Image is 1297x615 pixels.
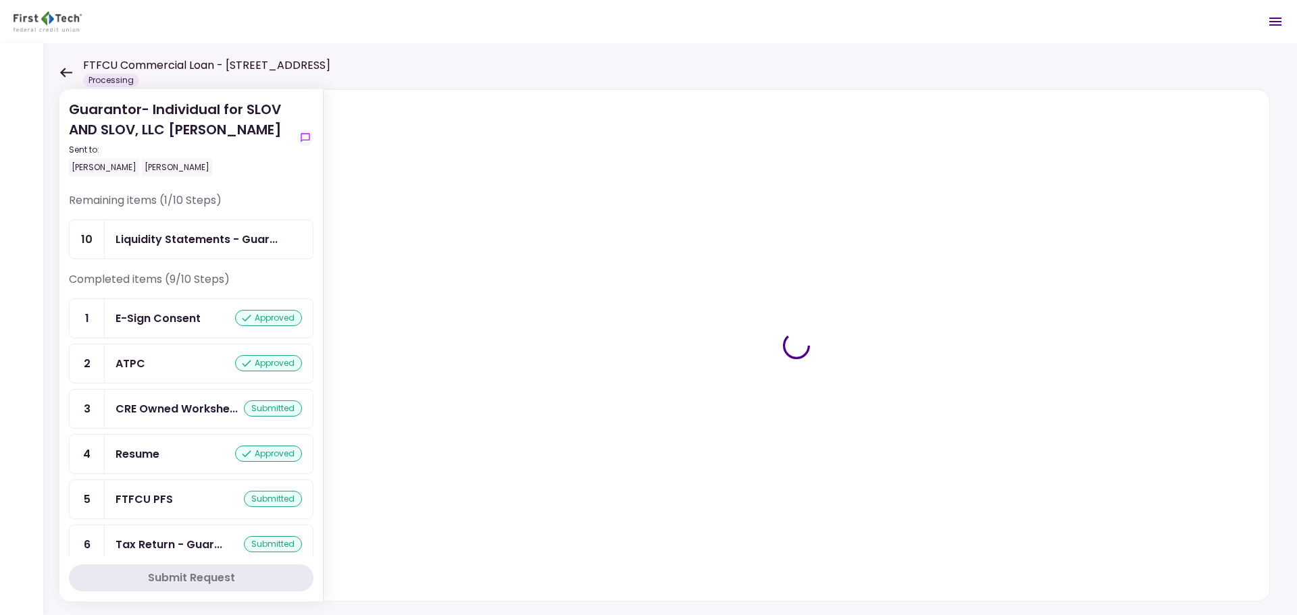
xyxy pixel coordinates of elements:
button: Submit Request [69,564,313,591]
div: approved [235,446,302,462]
div: CRE Owned Worksheet [116,400,238,417]
a: 5FTFCU PFSsubmitted [69,479,313,519]
div: Completed items (9/10 Steps) [69,271,313,298]
div: submitted [244,491,302,507]
div: Tax Return - Guarantor [116,536,222,553]
a: 1E-Sign Consentapproved [69,298,313,338]
div: 1 [70,299,105,338]
div: Guarantor- Individual for SLOV AND SLOV, LLC [PERSON_NAME] [69,99,292,176]
button: show-messages [297,130,313,146]
div: Liquidity Statements - Guarantor [116,231,278,248]
div: [PERSON_NAME] [69,159,139,176]
div: 3 [70,390,105,428]
div: E-Sign Consent [116,310,201,327]
div: approved [235,355,302,371]
div: submitted [244,536,302,552]
div: ATPC [116,355,145,372]
div: [PERSON_NAME] [142,159,212,176]
a: 2ATPCapproved [69,344,313,383]
a: 6Tax Return - Guarantorsubmitted [69,525,313,564]
h1: FTFCU Commercial Loan - [STREET_ADDRESS] [83,57,330,74]
div: 4 [70,435,105,473]
button: Open menu [1259,5,1292,38]
div: submitted [244,400,302,417]
div: 6 [70,525,105,564]
div: Resume [116,446,159,462]
div: Submit Request [148,570,235,586]
div: 5 [70,480,105,518]
div: 2 [70,344,105,383]
div: Remaining items (1/10 Steps) [69,192,313,219]
div: FTFCU PFS [116,491,173,508]
a: 3CRE Owned Worksheetsubmitted [69,389,313,429]
img: Partner icon [14,11,82,32]
a: 10Liquidity Statements - Guarantor [69,219,313,259]
div: approved [235,310,302,326]
a: 4Resumeapproved [69,434,313,474]
div: 10 [70,220,105,259]
div: Sent to: [69,144,292,156]
div: Processing [83,74,139,87]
